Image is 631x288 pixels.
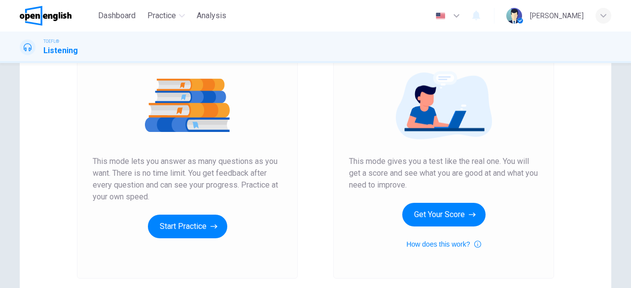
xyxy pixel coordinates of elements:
[434,12,447,20] img: en
[143,7,189,25] button: Practice
[402,203,486,226] button: Get Your Score
[94,7,140,25] button: Dashboard
[20,6,94,26] a: OpenEnglish logo
[147,10,176,22] span: Practice
[197,10,226,22] span: Analysis
[93,156,282,203] span: This mode lets you answer as many questions as you want. There is no time limit. You get feedback...
[349,156,538,191] span: This mode gives you a test like the real one. You will get a score and see what you are good at a...
[506,8,522,24] img: Profile picture
[530,10,584,22] div: [PERSON_NAME]
[406,238,481,250] button: How does this work?
[43,45,78,57] h1: Listening
[148,215,227,238] button: Start Practice
[43,38,59,45] span: TOEFL®
[20,6,71,26] img: OpenEnglish logo
[193,7,230,25] button: Analysis
[98,10,136,22] span: Dashboard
